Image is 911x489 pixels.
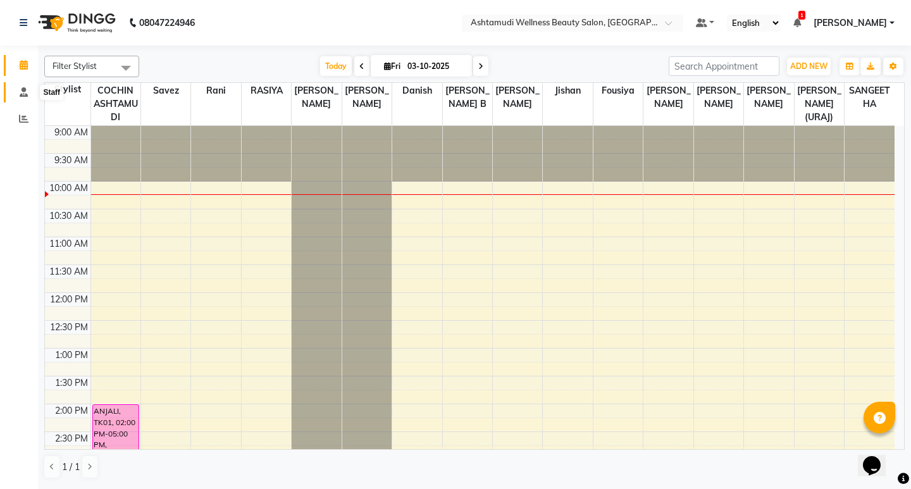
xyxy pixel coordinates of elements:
[47,321,90,334] div: 12:30 PM
[62,461,80,474] span: 1 / 1
[795,83,844,125] span: [PERSON_NAME](URAJ)
[392,83,442,99] span: Danish
[53,349,90,362] div: 1:00 PM
[543,83,592,99] span: Jishan
[669,56,779,76] input: Search Appointment
[694,83,743,112] span: [PERSON_NAME]
[32,5,119,40] img: logo
[52,154,90,167] div: 9:30 AM
[47,182,90,195] div: 10:00 AM
[52,126,90,139] div: 9:00 AM
[53,404,90,418] div: 2:00 PM
[493,83,542,112] span: [PERSON_NAME]
[798,11,805,20] span: 1
[53,61,97,71] span: Filter Stylist
[242,83,291,99] span: RASIYA
[53,432,90,445] div: 2:30 PM
[858,438,898,476] iframe: chat widget
[47,209,90,223] div: 10:30 AM
[40,85,63,100] div: Staff
[381,61,404,71] span: Fri
[141,83,190,99] span: Savez
[47,293,90,306] div: 12:00 PM
[47,237,90,251] div: 11:00 AM
[744,83,793,112] span: [PERSON_NAME]
[292,83,341,112] span: [PERSON_NAME]
[643,83,693,112] span: [PERSON_NAME]
[404,57,467,76] input: 2025-10-03
[790,61,827,71] span: ADD NEW
[47,265,90,278] div: 11:30 AM
[191,83,240,99] span: Rani
[793,17,801,28] a: 1
[814,16,887,30] span: [PERSON_NAME]
[53,376,90,390] div: 1:30 PM
[342,83,392,112] span: [PERSON_NAME]
[139,5,195,40] b: 08047224946
[443,83,492,112] span: [PERSON_NAME] B
[320,56,352,76] span: Today
[787,58,831,75] button: ADD NEW
[845,83,895,112] span: SANGEETHA
[91,83,140,125] span: COCHIN ASHTAMUDI
[593,83,643,99] span: Fousiya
